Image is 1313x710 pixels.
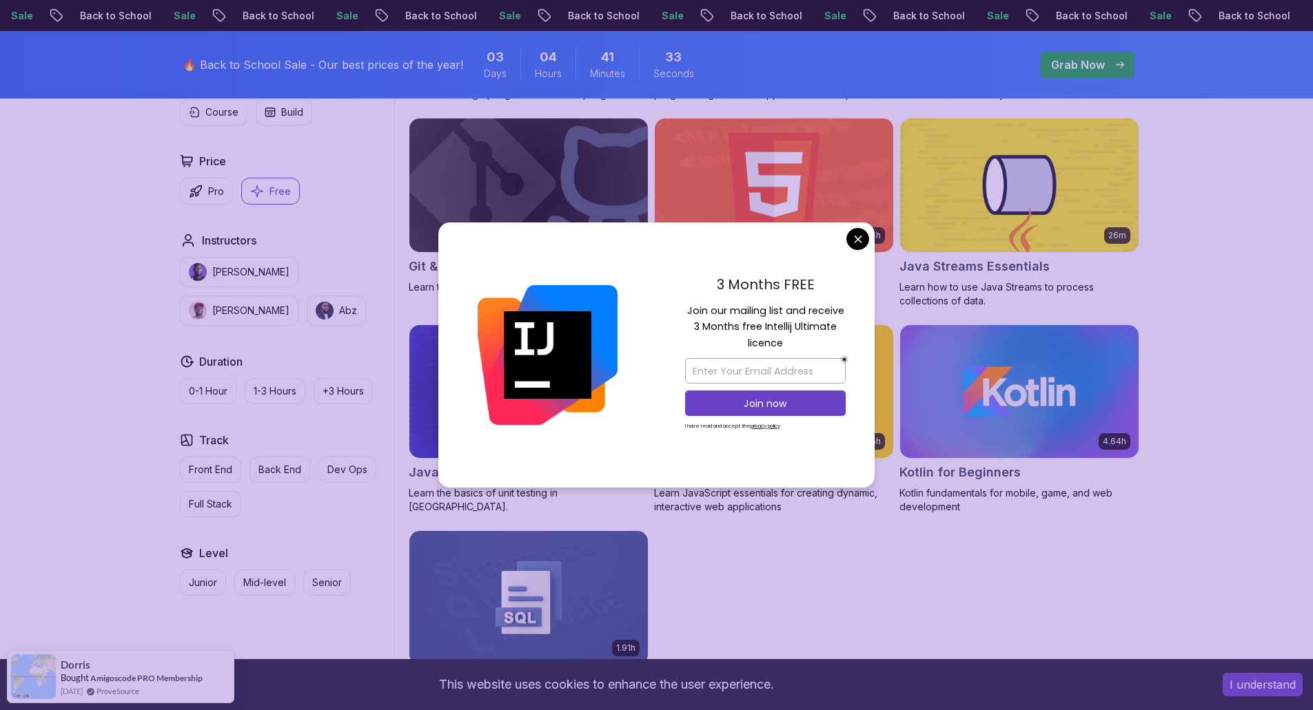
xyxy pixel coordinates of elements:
button: instructor img[PERSON_NAME] [180,257,298,287]
button: Build [256,99,312,125]
img: HTML Essentials card [655,118,893,252]
h2: Java Streams Essentials [899,257,1050,276]
a: Amigoscode PRO Membership [90,673,203,683]
a: Up and Running with SQL and Databases card1.91hUp and Running with SQL and DatabasesLearn SQL and... [409,530,649,707]
p: Mid-level [243,576,286,589]
p: Back to School [689,9,783,23]
p: Sale [132,9,176,23]
h2: Instructors [202,232,256,249]
p: Sale [458,9,502,23]
h2: Java Unit Testing Essentials [409,463,583,482]
p: Back to School [852,9,946,23]
img: Java Unit Testing Essentials card [409,325,648,459]
p: 26m [1108,230,1126,241]
button: Pro [180,178,233,205]
p: Full Stack [189,497,232,511]
p: Back to School [201,9,295,23]
span: 33 Seconds [665,48,682,67]
img: Up and Running with SQL and Databases card [409,531,648,665]
button: Back End [250,457,310,483]
p: 4.64h [1103,436,1126,447]
h2: Track [199,432,229,448]
button: Free [241,178,300,205]
button: Front End [180,457,241,483]
img: Java Streams Essentials card [900,118,1139,252]
span: Minutes [590,67,625,81]
button: instructor img[PERSON_NAME] [180,295,298,326]
p: 1.91h [616,643,635,654]
h2: Level [199,545,228,561]
h2: Kotlin for Beginners [899,463,1021,482]
div: This website uses cookies to enhance the user experience. [10,669,1202,700]
button: 1-3 Hours [245,378,305,404]
button: Senior [303,570,351,596]
p: Kotlin fundamentals for mobile, game, and web development [899,486,1139,514]
span: Dorris [61,659,90,671]
p: Sale [1108,9,1152,23]
img: Kotlin for Beginners card [900,325,1139,459]
span: 4 Hours [540,48,557,67]
p: Sale [295,9,339,23]
img: instructor img [316,302,334,320]
p: Senior [312,576,342,589]
p: 0-1 Hour [189,384,227,398]
span: Seconds [653,67,694,81]
p: 1-3 Hours [254,384,296,398]
button: 0-1 Hour [180,378,236,404]
span: 3 Days [487,48,504,67]
img: instructor img [189,302,207,320]
p: Back to School [364,9,458,23]
img: provesource social proof notification image [11,654,56,699]
a: Kotlin for Beginners card4.64hKotlin for BeginnersKotlin fundamentals for mobile, game, and web d... [899,324,1139,514]
p: Sale [620,9,664,23]
span: 41 Minutes [601,48,614,67]
button: instructor imgAbz [307,295,366,326]
p: Back to School [527,9,620,23]
p: Grab Now [1051,56,1105,73]
p: Front End [189,463,232,477]
button: Mid-level [234,570,295,596]
p: Back to School [1015,9,1108,23]
button: Course [180,99,247,125]
p: [PERSON_NAME] [212,265,289,279]
p: +3 Hours [323,384,364,398]
button: Junior [180,570,226,596]
p: Back to School [1177,9,1271,23]
img: instructor img [189,263,207,281]
span: [DATE] [61,685,83,697]
p: Learn the fundamentals of Git and GitHub. [409,280,649,294]
p: Course [205,105,238,119]
p: Junior [189,576,217,589]
button: Full Stack [180,491,241,517]
button: Accept cookies [1223,673,1303,696]
h2: Git & GitHub Fundamentals [409,257,572,276]
p: Learn JavaScript essentials for creating dynamic, interactive web applications [654,486,894,514]
p: Learn the basics of unit testing in [GEOGRAPHIC_DATA]. [409,486,649,514]
p: Sale [783,9,827,23]
span: Bought [61,672,89,683]
img: Git & GitHub Fundamentals card [409,118,648,252]
h2: Price [199,153,226,169]
a: Java Unit Testing Essentials card38mJava Unit Testing EssentialsLearn the basics of unit testing ... [409,324,649,514]
a: Java Streams Essentials card26mJava Streams EssentialsLearn how to use Java Streams to process co... [899,118,1139,308]
p: Dev Ops [327,463,367,477]
h2: Duration [199,353,243,370]
a: HTML Essentials card1.84hHTML EssentialsMaster the Fundamentals of HTML for Web Development! [654,118,894,308]
span: Days [484,67,507,81]
p: Pro [208,185,224,198]
p: Abz [339,304,357,317]
p: Back End [258,463,301,477]
p: [PERSON_NAME] [212,304,289,317]
p: Sale [946,9,990,23]
button: +3 Hours [314,378,373,404]
a: ProveSource [96,685,139,697]
span: Hours [535,67,562,81]
p: Learn how to use Java Streams to process collections of data. [899,280,1139,308]
p: 🔥 Back to School Sale - Our best prices of the year! [183,56,463,73]
p: Back to School [39,9,132,23]
a: Git & GitHub Fundamentals cardGit & GitHub FundamentalsLearn the fundamentals of Git and GitHub. [409,118,649,294]
button: Dev Ops [318,457,376,483]
p: Build [281,105,303,119]
p: Free [269,185,291,198]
